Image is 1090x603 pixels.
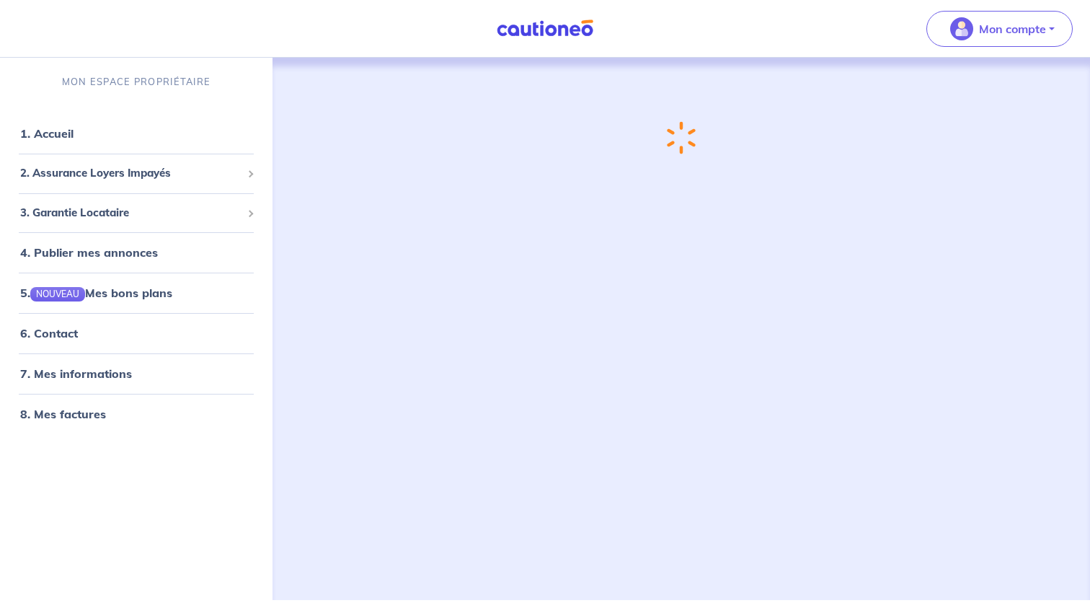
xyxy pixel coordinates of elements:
[926,11,1073,47] button: illu_account_valid_menu.svgMon compte
[6,278,267,307] div: 5.NOUVEAUMes bons plans
[20,245,158,260] a: 4. Publier mes annonces
[950,17,973,40] img: illu_account_valid_menu.svg
[20,326,78,340] a: 6. Contact
[6,199,267,227] div: 3. Garantie Locataire
[6,119,267,148] div: 1. Accueil
[20,205,242,221] span: 3. Garantie Locataire
[20,286,172,300] a: 5.NOUVEAUMes bons plans
[20,407,106,421] a: 8. Mes factures
[979,20,1046,38] p: Mon compte
[6,400,267,428] div: 8. Mes factures
[6,319,267,348] div: 6. Contact
[20,126,74,141] a: 1. Accueil
[6,359,267,388] div: 7. Mes informations
[20,366,132,381] a: 7. Mes informations
[666,121,696,155] img: loading-spinner
[491,19,599,38] img: Cautioneo
[6,159,267,188] div: 2. Assurance Loyers Impayés
[6,238,267,267] div: 4. Publier mes annonces
[20,165,242,182] span: 2. Assurance Loyers Impayés
[62,75,211,89] p: MON ESPACE PROPRIÉTAIRE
